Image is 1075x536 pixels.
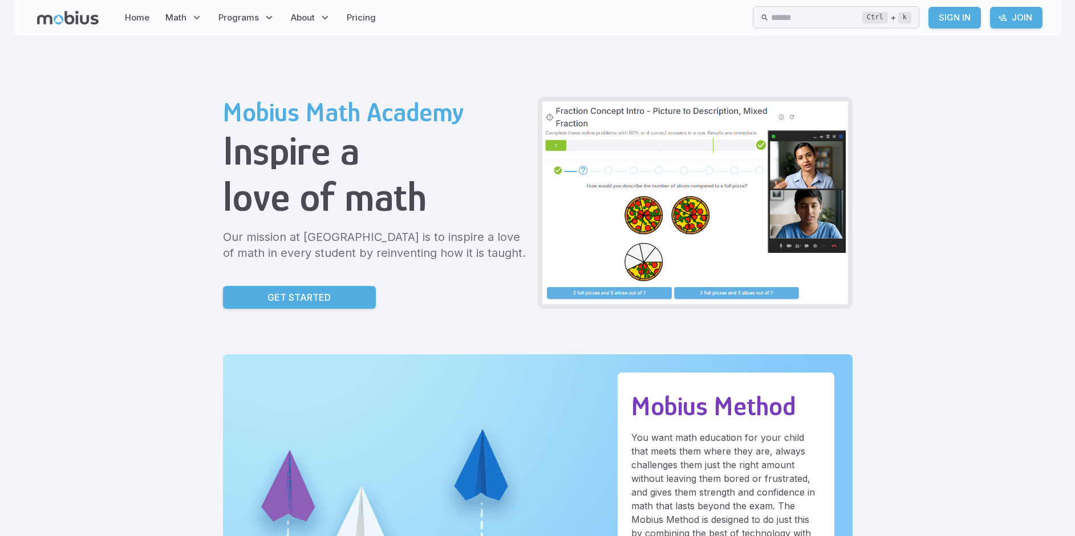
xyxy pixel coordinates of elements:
[291,11,315,24] span: About
[898,12,911,23] kbd: k
[223,286,376,309] a: Get Started
[223,97,529,128] h2: Mobius Math Academy
[223,128,529,174] h1: Inspire a
[631,391,821,422] h2: Mobius Method
[928,7,981,28] a: Sign In
[223,229,529,261] p: Our mission at [GEOGRAPHIC_DATA] is to inspire a love of math in every student by reinventing how...
[862,11,911,24] div: +
[542,101,848,304] img: Grade 6 Class
[862,12,888,23] kbd: Ctrl
[267,290,331,304] p: Get Started
[343,5,379,31] a: Pricing
[223,174,529,220] h1: love of math
[990,7,1042,28] a: Join
[121,5,153,31] a: Home
[165,11,186,24] span: Math
[218,11,259,24] span: Programs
